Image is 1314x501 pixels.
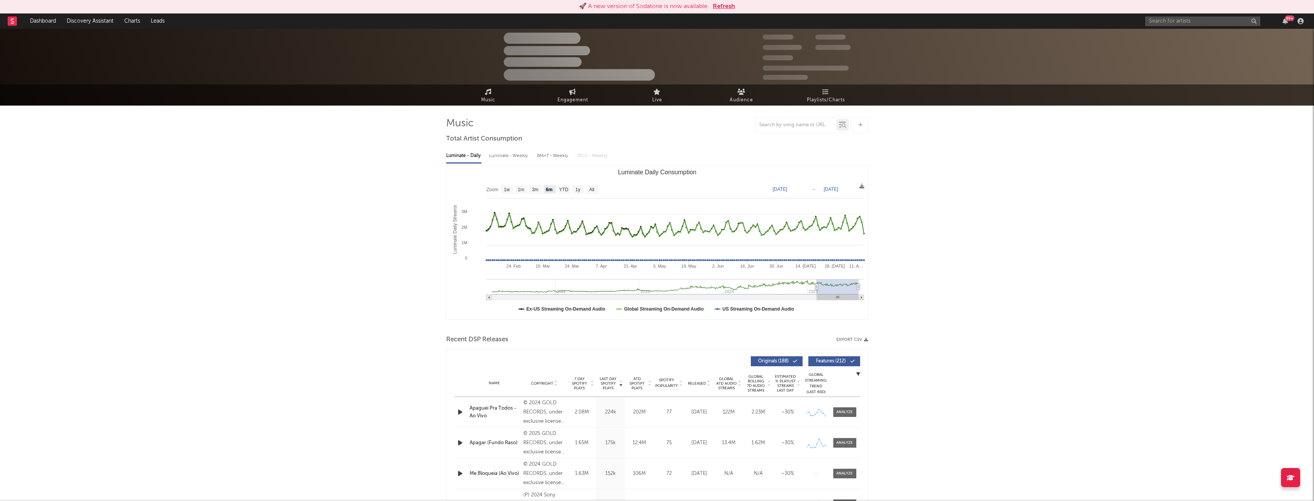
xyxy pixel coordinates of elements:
[722,306,794,312] text: US Streaming On-Demand Audio
[808,356,860,366] button: Features(212)
[446,84,531,106] a: Music
[532,187,538,192] text: 3m
[506,264,521,268] text: 24. Feb
[627,377,647,390] span: ATD Spotify Plays
[595,264,607,268] text: 7. Apr
[569,377,590,390] span: 7 Day Spotify Plays
[699,84,784,106] a: Audience
[481,96,495,105] span: Music
[745,374,767,393] span: Global Rolling 7D Audio Streams
[446,134,522,144] span: Total Artist Consumption
[446,335,508,344] span: Recent DSP Releases
[763,75,808,80] span: Jump Score: 85.0
[523,429,565,457] div: © 2025 GOLD RECORDS, under exclusive license to Warner Music Brazil.
[824,187,838,192] text: [DATE]
[688,381,706,386] span: Released
[773,187,787,192] text: [DATE]
[755,122,836,128] input: Search by song name or URL
[569,439,594,447] div: 1.65M
[756,359,791,364] span: Originals ( 188 )
[589,187,594,192] text: All
[526,306,605,312] text: Ex-US Streaming On-Demand Audio
[598,439,623,447] div: 175k
[716,439,742,447] div: 13.4M
[579,2,709,11] div: 🚀 A new version of Sodatone is now available.
[763,55,793,60] span: 100.000
[763,66,849,71] span: 50.000.000 Monthly Listeners
[489,149,529,162] div: Luminate - Weekly
[656,439,683,447] div: 75
[486,187,498,192] text: Zoom
[686,408,712,416] div: [DATE]
[775,439,801,447] div: ~ 30 %
[537,149,570,162] div: BMAT - Weekly
[656,408,683,416] div: 77
[624,306,704,312] text: Global Streaming On-Demand Audio
[740,264,754,268] text: 16. Jun
[730,96,753,105] span: Audience
[653,264,666,268] text: 5. May
[807,96,845,105] span: Playlists/Charts
[713,2,735,11] button: Refresh
[849,264,863,268] text: 11. A…
[615,84,699,106] a: Live
[763,35,793,40] span: 300.000
[569,470,594,478] div: 1.63M
[536,264,550,268] text: 10. Mar
[745,470,771,478] div: N/A
[627,408,652,416] div: 202M
[598,377,618,390] span: Last Day Spotify Plays
[447,166,868,319] svg: Luminate Daily Consumption
[686,470,712,478] div: [DATE]
[712,264,724,268] text: 2. Jun
[523,398,565,426] div: © 2024 GOLD RECORDS, under exclusive license to Warner Music [GEOGRAPHIC_DATA].
[565,264,579,268] text: 24. Mar
[559,187,568,192] text: YTD
[769,264,783,268] text: 30. Jun
[546,187,552,192] text: 6m
[470,439,520,447] div: Apagar (Fundo Raso)
[452,205,457,254] text: Luminate Daily Streams
[1283,18,1288,24] button: 99+
[623,264,637,268] text: 21. Apr
[686,439,712,447] div: [DATE]
[446,149,481,162] div: Luminate - Daily
[716,377,737,390] span: Global ATD Audio Streams
[824,264,845,268] text: 28. [DATE]
[518,187,524,192] text: 1m
[795,264,816,268] text: 14. [DATE]
[618,169,696,175] text: Luminate Daily Consumption
[25,13,61,29] a: Dashboard
[461,240,467,245] text: 1M
[523,460,565,488] div: © 2024 GOLD RECORDS, under exclusive license to Warner Music [GEOGRAPHIC_DATA].
[751,356,803,366] button: Originals(188)
[815,45,851,50] span: 1.000.000
[461,209,467,214] text: 3M
[745,439,771,447] div: 1.62M
[763,45,802,50] span: 50.000.000
[504,187,510,192] text: 1w
[119,13,145,29] a: Charts
[775,470,801,478] div: ~ 30 %
[470,380,520,386] div: Name
[716,470,742,478] div: N/A
[836,337,868,342] button: Export CSV
[784,84,868,106] a: Playlists/Charts
[470,470,520,478] div: Me Bloqueia (Ao Vivo)
[627,470,652,478] div: 106M
[656,470,683,478] div: 72
[681,264,696,268] text: 19. May
[813,359,849,364] span: Features ( 212 )
[557,96,588,105] span: Engagement
[470,405,520,420] a: Apaguei Pra Todos - Ao Vivo
[598,470,623,478] div: 152k
[531,381,553,386] span: Copyright
[145,13,170,29] a: Leads
[815,35,846,40] span: 100.000
[627,439,652,447] div: 12.4M
[569,408,594,416] div: 2.08M
[465,256,467,260] text: 0
[598,408,623,416] div: 224k
[716,408,742,416] div: 122M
